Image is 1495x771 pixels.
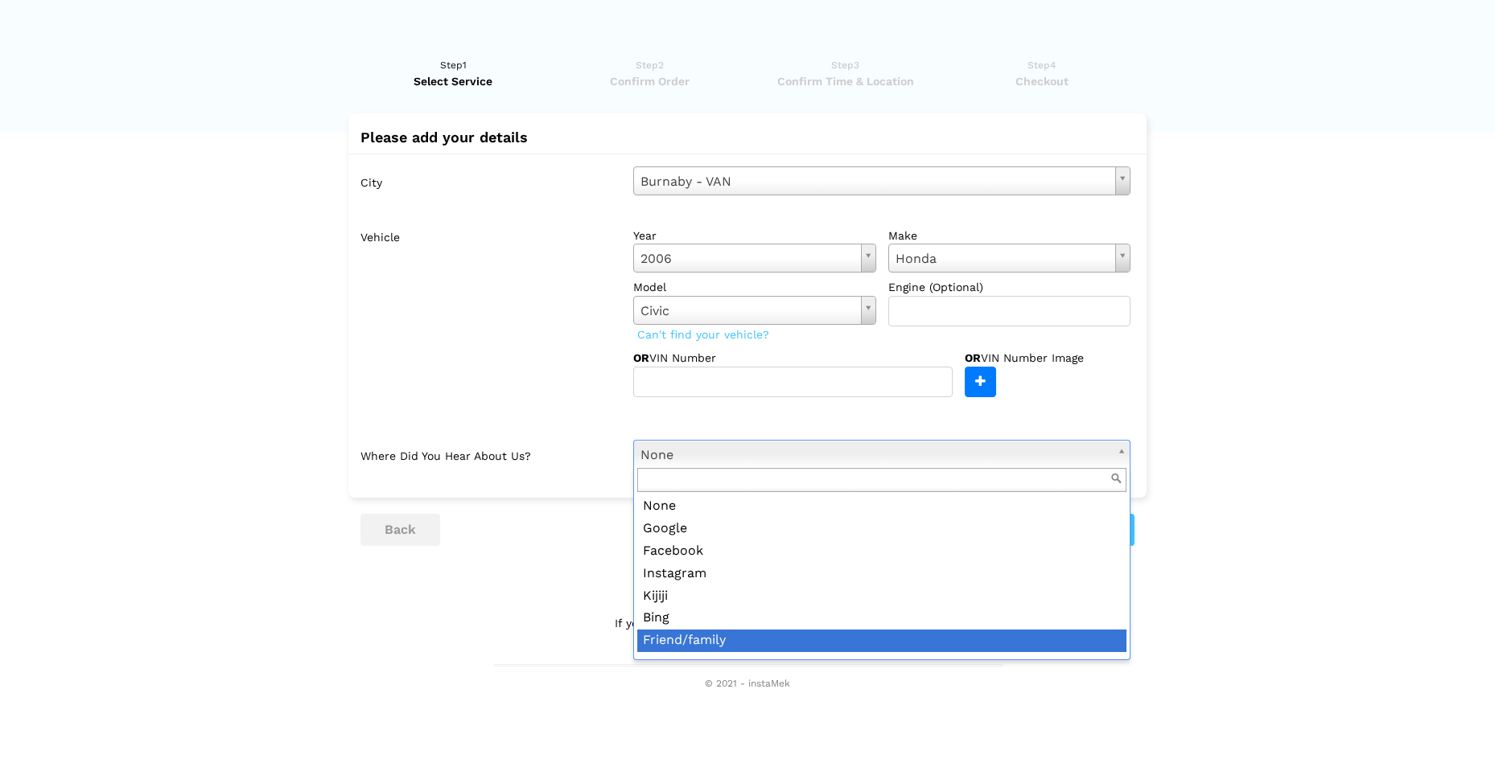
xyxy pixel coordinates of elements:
[637,540,1126,563] div: Facebook
[637,495,1126,518] div: None
[637,630,1126,652] div: Friend/family
[637,563,1126,585] div: Instagram
[637,607,1126,630] div: Bing
[637,585,1126,608] div: Kijiji
[637,652,1126,675] div: Van
[637,518,1126,540] div: Google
